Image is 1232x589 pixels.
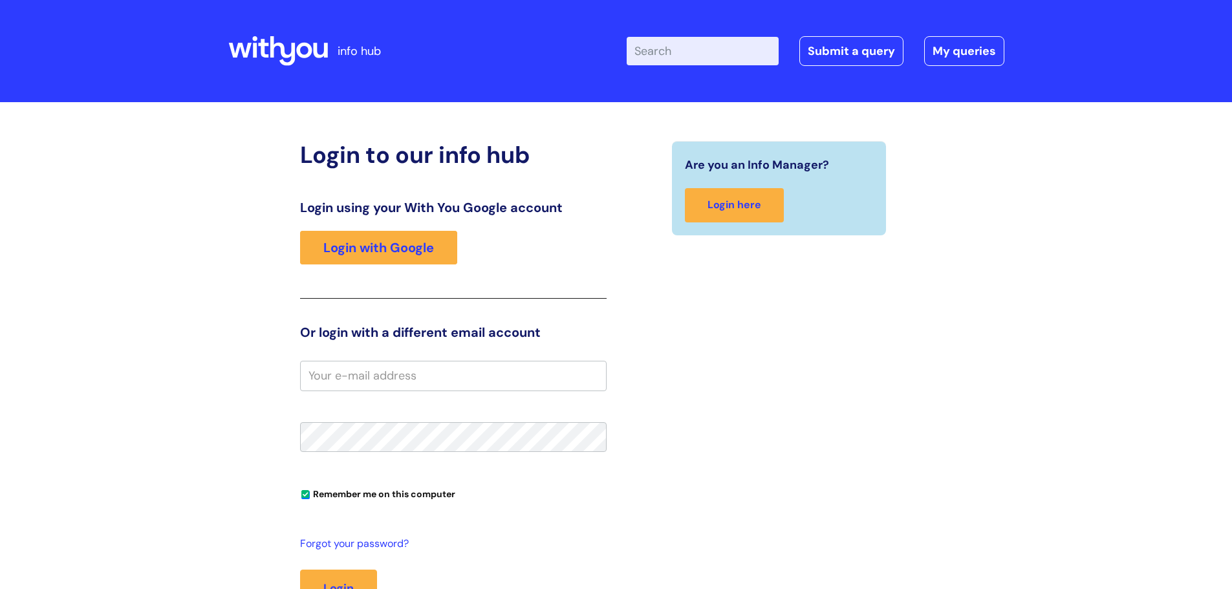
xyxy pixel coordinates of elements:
h3: Or login with a different email account [300,325,607,340]
div: You can uncheck this option if you're logging in from a shared device [300,483,607,504]
h2: Login to our info hub [300,141,607,169]
p: info hub [338,41,381,61]
input: Your e-mail address [300,361,607,391]
a: Forgot your password? [300,535,600,553]
a: Submit a query [799,36,903,66]
label: Remember me on this computer [300,486,455,500]
input: Remember me on this computer [301,491,310,499]
a: My queries [924,36,1004,66]
span: Are you an Info Manager? [685,155,829,175]
input: Search [627,37,779,65]
h3: Login using your With You Google account [300,200,607,215]
a: Login with Google [300,231,457,264]
a: Login here [685,188,784,222]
